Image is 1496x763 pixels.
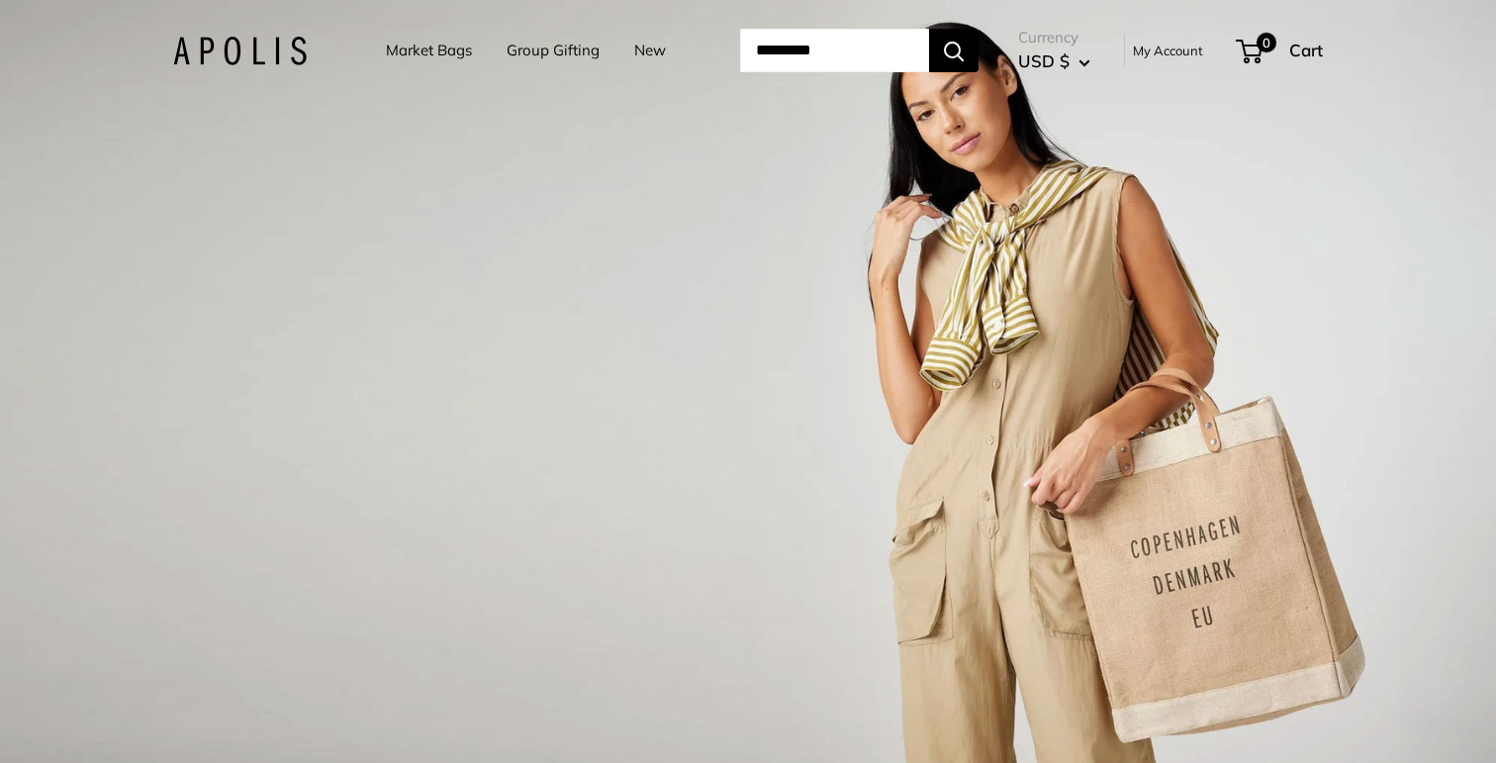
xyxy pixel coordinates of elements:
[634,37,666,64] a: New
[173,37,307,65] img: Apolis
[1133,39,1203,62] a: My Account
[386,37,472,64] a: Market Bags
[1289,40,1323,60] span: Cart
[929,29,979,72] button: Search
[1018,46,1090,77] button: USD $
[1257,33,1276,52] span: 0
[1018,50,1070,71] span: USD $
[507,37,600,64] a: Group Gifting
[1018,24,1090,51] span: Currency
[740,29,929,72] input: Search...
[1238,35,1323,66] a: 0 Cart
